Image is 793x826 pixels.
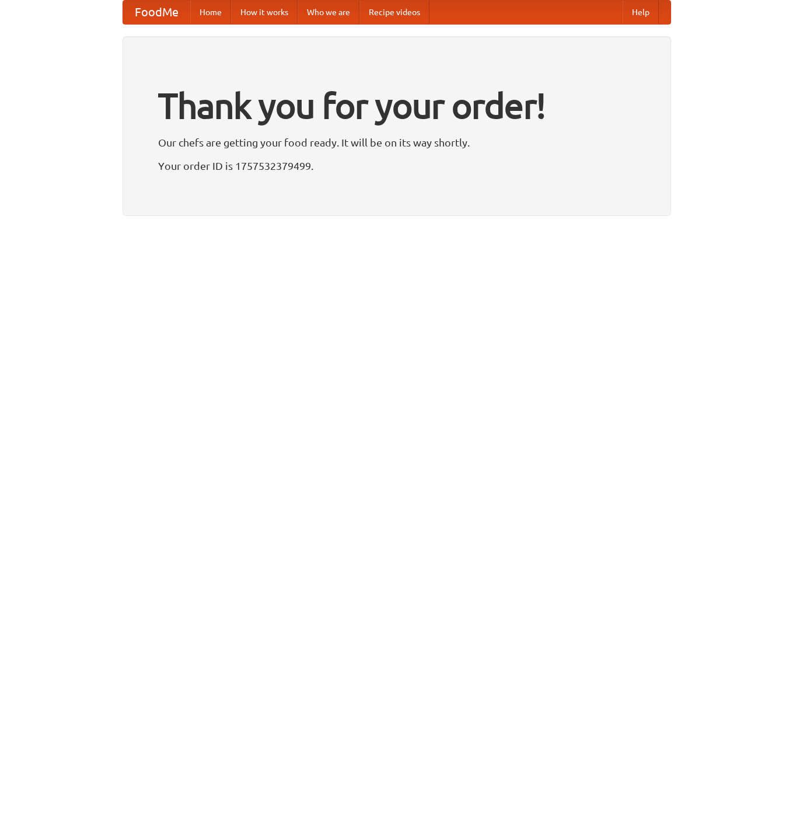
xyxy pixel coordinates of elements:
p: Your order ID is 1757532379499. [158,157,635,175]
a: FoodMe [123,1,190,24]
a: Home [190,1,231,24]
a: How it works [231,1,298,24]
a: Who we are [298,1,359,24]
p: Our chefs are getting your food ready. It will be on its way shortly. [158,134,635,151]
a: Help [623,1,659,24]
a: Recipe videos [359,1,429,24]
h1: Thank you for your order! [158,78,635,134]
